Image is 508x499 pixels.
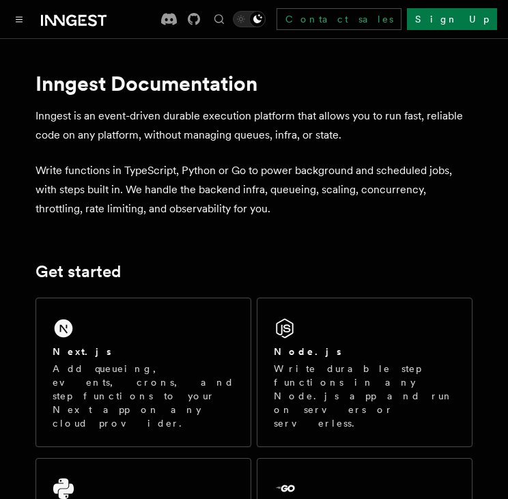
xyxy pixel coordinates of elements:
[36,262,121,281] a: Get started
[277,8,401,30] a: Contact sales
[36,161,472,218] p: Write functions in TypeScript, Python or Go to power background and scheduled jobs, with steps bu...
[53,345,111,358] h2: Next.js
[211,11,227,27] button: Find something...
[407,8,497,30] a: Sign Up
[233,11,266,27] button: Toggle dark mode
[36,71,472,96] h1: Inngest Documentation
[36,106,472,145] p: Inngest is an event-driven durable execution platform that allows you to run fast, reliable code ...
[36,298,251,447] a: Next.jsAdd queueing, events, crons, and step functions to your Next app on any cloud provider.
[257,298,472,447] a: Node.jsWrite durable step functions in any Node.js app and run on servers or serverless.
[53,362,234,430] p: Add queueing, events, crons, and step functions to your Next app on any cloud provider.
[11,11,27,27] button: Toggle navigation
[274,362,455,430] p: Write durable step functions in any Node.js app and run on servers or serverless.
[274,345,341,358] h2: Node.js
